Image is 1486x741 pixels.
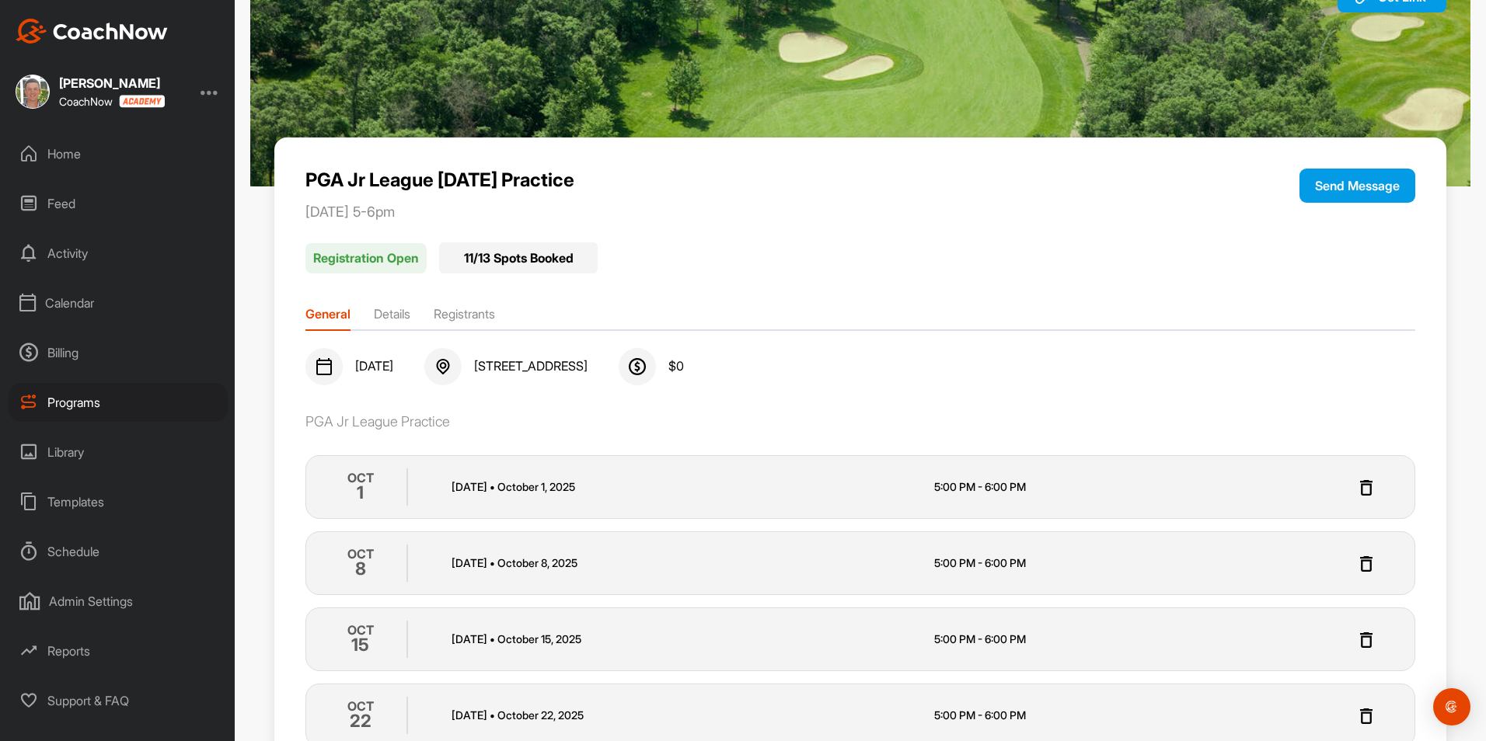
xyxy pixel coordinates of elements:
img: svg+xml;base64,PHN2ZyB3aWR0aD0iMjQiIGhlaWdodD0iMjQiIHZpZXdCb3g9IjAgMCAyNCAyNCIgZmlsbD0ibm9uZSIgeG... [434,357,452,376]
img: svg+xml;base64,PHN2ZyB3aWR0aD0iMjQiIGhlaWdodD0iMjQiIHZpZXdCb3g9IjAgMCAyNCAyNCIgZmlsbD0ibm9uZSIgeG... [1357,478,1376,497]
p: PGA Jr League [DATE] Practice [305,169,1193,191]
span: • [490,480,495,493]
img: svg+xml;base64,PHN2ZyB3aWR0aD0iMjQiIGhlaWdodD0iMjQiIHZpZXdCb3g9IjAgMCAyNCAyNCIgZmlsbD0ibm9uZSIgeG... [1357,631,1376,649]
p: [DATE] 5-6pm [305,204,1193,221]
div: Billing [9,333,228,372]
span: • [490,708,495,722]
p: 5:00 PM - 6:00 PM [934,555,1395,571]
div: Programs [9,383,228,422]
li: Details [374,304,410,329]
div: Templates [9,482,228,521]
div: Library [9,433,228,471]
p: [DATE] October 22 , 2025 [452,707,912,723]
h2: 15 [351,631,369,658]
span: [STREET_ADDRESS] [474,359,588,374]
span: • [490,556,495,569]
img: svg+xml;base64,PHN2ZyB3aWR0aD0iMjQiIGhlaWdodD0iMjQiIHZpZXdCb3g9IjAgMCAyNCAyNCIgZmlsbD0ibm9uZSIgeG... [315,357,333,376]
button: Send Message [1299,169,1415,203]
h2: 22 [350,708,371,734]
p: [DATE] October 15 , 2025 [452,631,912,647]
div: PGA Jr League Practice [305,413,1414,430]
p: [DATE] October 1 , 2025 [452,478,912,495]
div: [PERSON_NAME] [59,77,165,89]
p: OCT [347,468,374,487]
p: 5:00 PM - 6:00 PM [934,478,1395,495]
div: Admin Settings [9,582,228,621]
div: Schedule [9,532,228,571]
p: 5:00 PM - 6:00 PM [934,631,1395,647]
h2: 8 [355,555,366,582]
li: Registrants [434,304,495,329]
img: square_c0e2c32ef8752ec6cc06712238412571.jpg [16,75,50,109]
div: Calendar [9,284,228,322]
div: Support & FAQ [9,681,228,720]
span: [DATE] [355,359,393,374]
h2: 1 [357,479,364,506]
div: Open Intercom Messenger [1433,688,1470,725]
img: CoachNow [16,19,168,43]
div: Activity [9,234,228,273]
img: CoachNow acadmey [119,95,165,108]
img: svg+xml;base64,PHN2ZyB3aWR0aD0iMjQiIGhlaWdodD0iMjQiIHZpZXdCb3g9IjAgMCAyNCAyNCIgZmlsbD0ibm9uZSIgeG... [1357,707,1376,725]
p: OCT [347,544,374,563]
p: [DATE] October 8 , 2025 [452,555,912,571]
span: • [490,632,495,645]
div: CoachNow [59,95,165,108]
div: Feed [9,184,228,223]
div: Reports [9,631,228,670]
li: General [305,304,351,329]
div: 11 / 13 Spots Booked [439,242,598,273]
img: svg+xml;base64,PHN2ZyB3aWR0aD0iMjQiIGhlaWdodD0iMjQiIHZpZXdCb3g9IjAgMCAyNCAyNCIgZmlsbD0ibm9uZSIgeG... [1357,555,1376,573]
p: OCT [347,697,374,715]
p: OCT [347,621,374,639]
p: 5:00 PM - 6:00 PM [934,707,1395,723]
img: svg+xml;base64,PHN2ZyB3aWR0aD0iMjQiIGhlaWdodD0iMjQiIHZpZXdCb3g9IjAgMCAyNCAyNCIgZmlsbD0ibm9uZSIgeG... [628,357,647,376]
div: Home [9,134,228,173]
p: Registration Open [305,243,427,274]
span: $ 0 [668,359,684,374]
